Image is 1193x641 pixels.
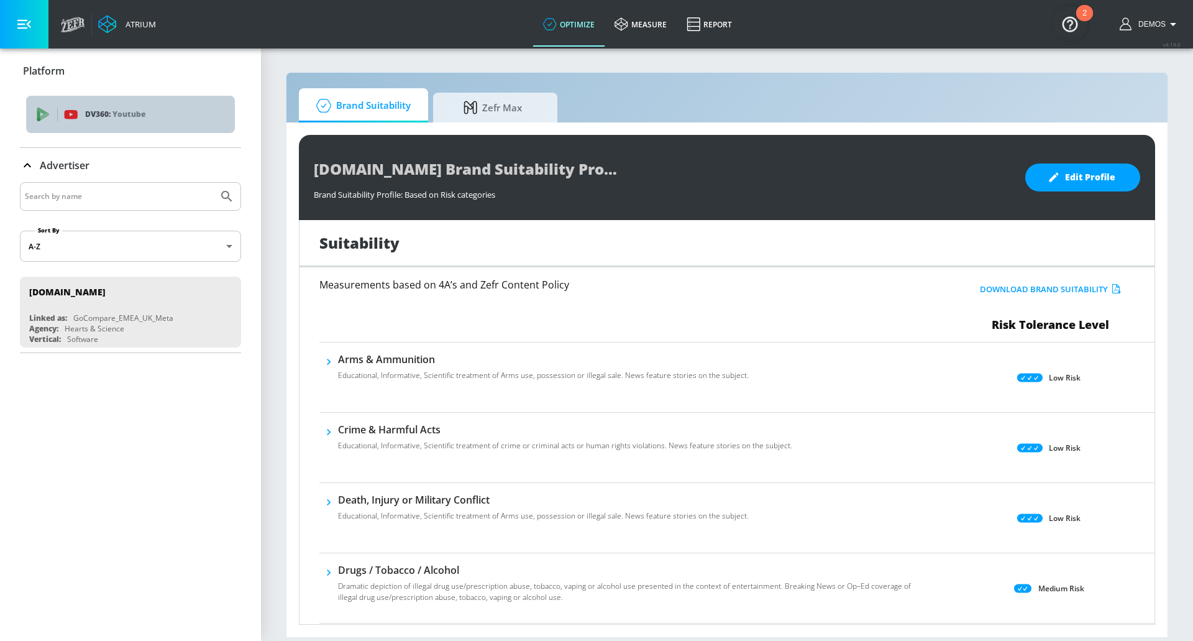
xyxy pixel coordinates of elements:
h6: Crime & Harmful Acts [338,423,792,436]
div: Software [67,334,98,344]
span: Risk Tolerance Level [992,317,1109,332]
p: Low Risk [1049,371,1081,384]
div: Vertical: [29,334,61,344]
a: measure [605,2,677,47]
p: Low Risk [1049,441,1081,454]
p: Medium Risk [1038,582,1084,595]
div: Linked as: [29,313,67,323]
h6: Measurements based on 4A’s and Zefr Content Policy [319,280,876,290]
span: login as: demos.flouri@hearts-science.com [1133,20,1166,29]
div: Platform [20,88,241,147]
nav: list of Advertiser [20,272,241,353]
p: DV360: [85,108,225,121]
div: Brand Suitability Profile: Based on Risk categories [314,183,1013,200]
div: Platform [20,53,241,88]
div: 2 [1082,13,1087,29]
span: Edit Profile [1050,170,1115,185]
div: GoCompare_EMEA_UK_Meta [73,313,173,323]
div: Advertiser [20,148,241,183]
h6: Death, Injury or Military Conflict [338,493,749,507]
p: Low Risk [1049,512,1081,525]
h6: Drugs / Tobacco / Alcohol [338,563,927,577]
p: Youtube [112,108,145,121]
button: Demos [1120,17,1181,32]
span: v 4.19.0 [1163,41,1181,48]
div: A-Z [20,231,241,262]
p: Educational, Informative, Scientific treatment of crime or criminal acts or human rights violatio... [338,440,792,451]
div: [DOMAIN_NAME]Linked as:GoCompare_EMEA_UK_MetaAgency:Hearts & ScienceVertical:Software [20,277,241,348]
a: Atrium [98,15,156,34]
ul: list of platforms [26,91,235,141]
a: optimize [533,2,605,47]
p: Educational, Informative, Scientific treatment of Arms use, possession or illegal sale. News feat... [338,510,749,522]
h1: Suitability [319,233,400,253]
div: Atrium [121,19,156,30]
p: Platform [23,64,65,78]
div: Drugs / Tobacco / AlcoholDramatic depiction of illegal drug use/prescription abuse, tobacco, vapi... [338,563,927,611]
div: DV360: Youtube [26,96,235,133]
span: Zefr Max [446,93,540,122]
div: Death, Injury or Military ConflictEducational, Informative, Scientific treatment of Arms use, pos... [338,493,749,529]
a: Report [677,2,742,47]
button: Open Resource Center, 2 new notifications [1053,6,1087,41]
p: Advertiser [40,159,89,172]
p: Educational, Informative, Scientific treatment of Arms use, possession or illegal sale. News feat... [338,370,749,381]
button: Edit Profile [1025,164,1140,191]
h6: Arms & Ammunition [338,353,749,366]
div: Advertiser [20,182,241,353]
p: Dramatic depiction of illegal drug use/prescription abuse, tobacco, vaping or alcohol use present... [338,581,927,603]
div: [DOMAIN_NAME] [29,286,106,298]
div: Hearts & Science [65,323,124,334]
input: Search by name [25,188,213,205]
div: Agency: [29,323,58,334]
div: Crime & Harmful ActsEducational, Informative, Scientific treatment of crime or criminal acts or h... [338,423,792,459]
span: Brand Suitability [311,91,411,121]
label: Sort By [35,226,62,234]
button: Download Brand Suitability [977,280,1124,299]
div: Arms & AmmunitionEducational, Informative, Scientific treatment of Arms use, possession or illega... [338,353,749,389]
